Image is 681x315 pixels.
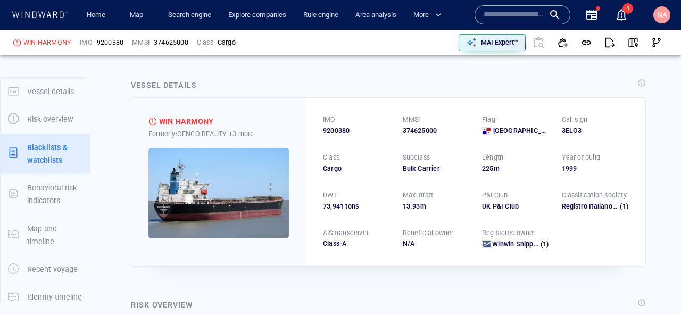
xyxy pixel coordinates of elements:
span: (1) [539,239,549,249]
div: 1999 [562,164,629,173]
a: Risk overview [1,114,90,124]
p: Blacklists & watchlists [27,141,82,167]
a: Blacklists & watchlists [1,148,90,158]
p: Class [323,153,339,162]
button: View on map [621,31,645,54]
div: High risk due to smuggling related indicators [148,118,157,125]
p: Identity timeline [27,291,82,303]
a: Vessel details [1,86,90,96]
button: Export report [598,31,621,54]
div: Risk overview [131,299,193,311]
p: Map and timeline [27,222,82,248]
span: 9200380 [97,38,123,47]
div: 3ELO3 [562,126,629,136]
span: m [420,202,426,210]
p: Recent voyage [27,263,78,276]
span: 93 [412,202,420,210]
p: Beneficial owner [403,228,454,238]
button: MAI Expert™ [459,34,526,51]
a: Area analysis [351,6,401,24]
a: Map and timeline [1,229,90,239]
p: Vessel details [27,85,74,98]
div: Notification center [615,9,628,21]
button: 4 [609,2,634,28]
p: MAI Expert™ [481,38,518,47]
button: Recent voyage [1,255,90,283]
div: Bulk Carrier [403,164,470,173]
p: Classification society [562,190,627,200]
p: MMSI [132,38,150,47]
p: AIS transceiver [323,228,369,238]
button: Add to vessel list [551,31,575,54]
div: Vessel details [131,79,197,92]
p: Max. draft [403,190,434,200]
p: +3 more [229,128,254,139]
span: m [494,164,500,172]
p: IMO [80,38,93,47]
span: Class-A [323,239,346,247]
div: Registro Italiano Navale (RINA) [562,202,619,211]
button: More [409,6,451,24]
p: P&I Club [482,190,508,200]
div: Cargo [323,164,390,173]
div: 73,941 tons [323,202,390,211]
span: 225 [482,164,494,172]
button: Identity timeline [1,283,90,311]
p: Flag [482,115,495,125]
p: Subclass [403,153,430,162]
span: (1) [618,202,628,211]
span: Winwin Shipping [492,240,543,248]
span: N/A [403,239,415,247]
a: Explore companies [224,6,290,24]
p: Call sign [562,115,588,125]
div: Registro Italiano Navale (RINA) [562,202,629,211]
button: Vessel details [1,78,90,105]
a: Home [82,6,110,24]
button: Home [79,6,113,24]
div: WIN HARMONY [23,38,71,47]
span: [GEOGRAPHIC_DATA] [493,126,549,136]
button: Map and timeline [1,215,90,256]
p: Risk overview [27,113,73,126]
span: 9200380 [323,126,350,136]
button: Blacklists & watchlists [1,134,90,175]
div: WIN HARMONY [159,115,213,128]
p: Registered owner [482,228,535,238]
div: Formerly: GENCO BEAUTY [148,128,289,139]
a: Identity timeline [1,292,90,302]
p: Year of build [562,153,601,162]
div: 374625000 [154,38,188,47]
p: Length [482,153,503,162]
p: IMO [323,115,336,125]
p: DWT [323,190,337,200]
a: Search engine [164,6,215,24]
span: NA [657,11,667,19]
iframe: Chat [636,267,673,307]
p: MMSI [403,115,420,125]
button: Risk overview [1,105,90,133]
span: More [413,9,442,21]
button: Map [121,6,155,24]
a: Recent voyage [1,264,90,274]
a: Winwin Shipping (1) [492,239,549,249]
div: UK P&I Club [482,202,549,211]
button: NA [651,4,672,26]
a: Rule engine [299,6,343,24]
span: . [410,202,412,210]
div: High risk due to smuggling related indicators [13,39,21,46]
button: Visual Link Analysis [645,31,668,54]
a: Behavioral risk indicators [1,189,90,199]
div: Cargo [218,38,236,47]
img: 5905c34df283df4c80521e47_0 [148,148,289,238]
a: Map [126,6,151,24]
div: 374625000 [403,126,470,136]
span: 4 [622,3,633,14]
button: Get link [575,31,598,54]
p: Behavioral risk indicators [27,181,82,208]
